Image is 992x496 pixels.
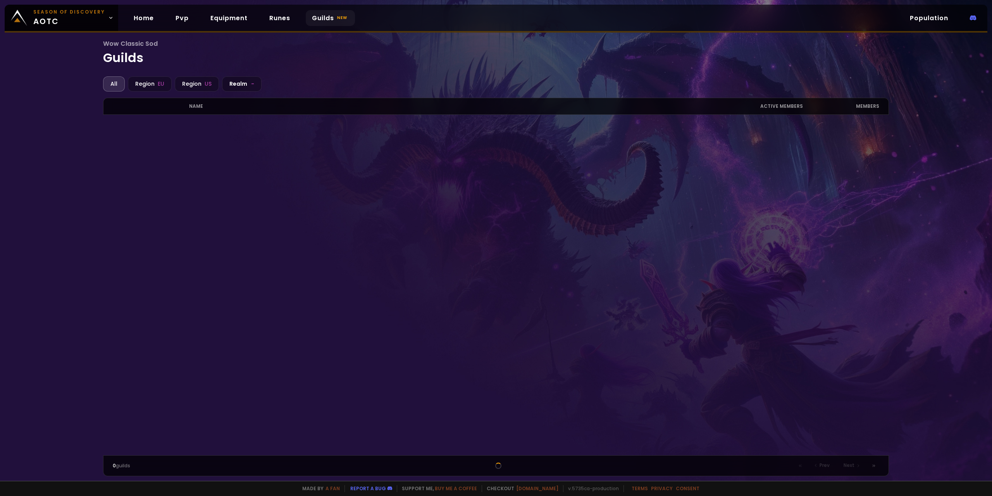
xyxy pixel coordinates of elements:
[397,485,477,492] span: Support me,
[169,10,195,26] a: Pvp
[651,485,673,492] a: Privacy
[103,39,889,67] h1: Guilds
[482,485,558,492] span: Checkout
[632,485,648,492] a: Terms
[33,9,105,16] small: Season of Discovery
[127,10,160,26] a: Home
[904,10,954,26] a: Population
[158,80,164,88] span: EU
[5,5,118,31] a: Season of Discoveryaotc
[205,80,212,88] span: US
[803,98,880,114] div: members
[204,10,254,26] a: Equipment
[350,485,386,492] a: Report a bug
[563,485,619,492] span: v. 5735ca - production
[435,485,477,492] a: Buy me a coffee
[128,76,172,92] div: Region
[336,13,349,22] small: new
[325,485,340,492] a: a fan
[222,76,262,92] div: Realm
[820,462,830,469] span: Prev
[306,10,355,26] a: Guildsnew
[103,76,125,92] div: All
[113,462,116,469] span: 0
[251,80,254,88] span: -
[263,10,296,26] a: Runes
[175,76,219,92] div: Region
[298,485,340,492] span: Made by
[516,485,558,492] a: [DOMAIN_NAME]
[103,39,889,48] span: Wow Classic Sod
[844,462,854,469] span: Next
[676,485,699,492] a: Consent
[33,9,105,27] span: aotc
[189,98,649,114] div: name
[649,98,803,114] div: active members
[113,462,305,469] div: guilds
